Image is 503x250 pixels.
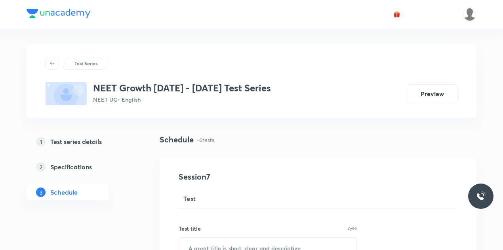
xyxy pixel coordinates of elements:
[391,8,403,21] button: avatar
[179,224,201,233] h6: Test title
[27,134,134,150] a: 1Test series details
[393,11,400,18] img: avatar
[46,82,87,105] img: fallback-thumbnail.png
[348,227,357,231] p: 0/99
[160,134,194,146] h4: Schedule
[476,191,486,201] img: ttu
[50,187,78,197] h5: Schedule
[93,95,271,104] p: NEET UG • English
[74,60,97,67] p: Test Series
[27,9,90,20] a: Company Logo
[50,162,92,172] h5: Specifications
[27,9,90,18] img: Company Logo
[407,84,457,103] button: Preview
[50,137,102,146] h5: Test series details
[36,137,46,146] p: 1
[183,194,196,203] span: Test
[36,162,46,172] p: 2
[27,159,134,175] a: 2Specifications
[93,82,271,94] h3: NEET Growth [DATE] - [DATE] Test Series
[197,136,214,144] p: • 6 tests
[179,171,323,183] h4: Session 7
[463,8,476,21] img: Sourish Roy
[36,187,46,197] p: 3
